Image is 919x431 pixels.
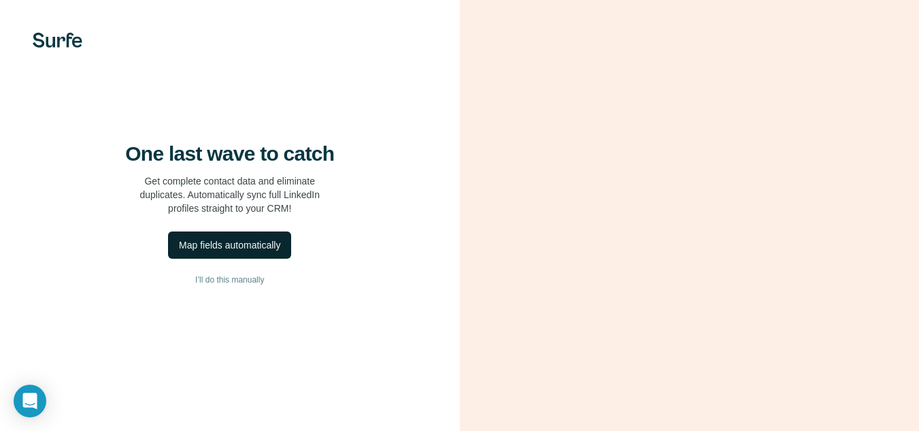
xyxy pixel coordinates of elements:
[33,33,82,48] img: Surfe's logo
[139,174,320,215] p: Get complete contact data and eliminate duplicates. Automatically sync full LinkedIn profiles str...
[168,232,291,259] button: Map fields automatically
[195,274,264,286] span: I’ll do this manually
[179,238,280,252] div: Map fields automatically
[14,385,46,417] div: Open Intercom Messenger
[27,270,433,290] button: I’ll do this manually
[125,142,334,166] h4: One last wave to catch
